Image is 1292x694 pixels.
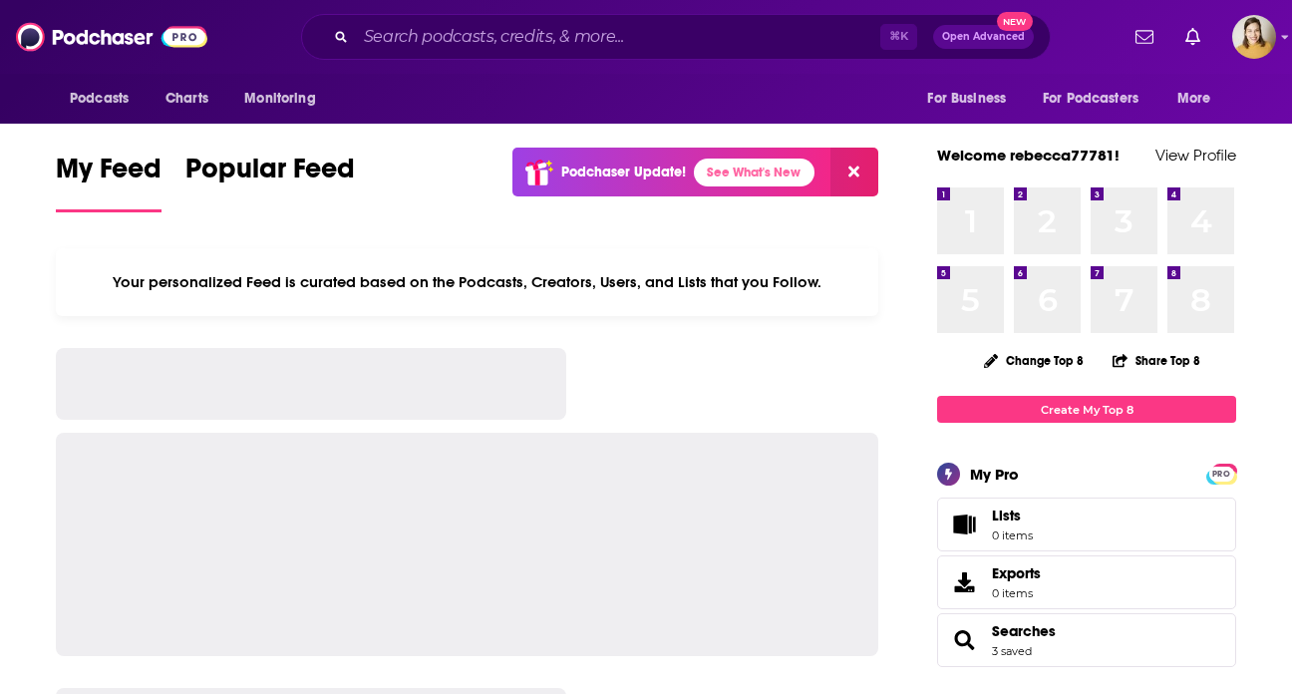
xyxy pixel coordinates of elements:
button: open menu [1030,80,1167,118]
span: For Business [927,85,1006,113]
span: For Podcasters [1043,85,1138,113]
a: Searches [944,626,984,654]
span: Monitoring [244,85,315,113]
button: open menu [1163,80,1236,118]
span: Lists [944,511,984,538]
a: 3 saved [992,644,1032,658]
span: Charts [165,85,208,113]
span: 0 items [992,586,1041,600]
button: Change Top 8 [972,348,1096,373]
a: PRO [1209,466,1233,481]
span: Exports [992,564,1041,582]
span: Exports [944,568,984,596]
a: Create My Top 8 [937,396,1236,423]
span: Searches [937,613,1236,667]
span: My Feed [56,152,161,197]
a: Exports [937,555,1236,609]
a: Lists [937,498,1236,551]
div: Search podcasts, credits, & more... [301,14,1051,60]
a: Searches [992,622,1056,640]
a: Welcome rebecca77781! [937,146,1120,165]
span: Popular Feed [185,152,355,197]
span: Logged in as rebecca77781 [1232,15,1276,59]
span: ⌘ K [880,24,917,50]
button: open menu [913,80,1031,118]
span: Lists [992,507,1021,524]
button: open menu [56,80,155,118]
button: Show profile menu [1232,15,1276,59]
button: open menu [230,80,341,118]
span: PRO [1209,467,1233,482]
span: Lists [992,507,1033,524]
p: Podchaser Update! [561,164,686,180]
span: Podcasts [70,85,129,113]
a: Charts [153,80,220,118]
span: Open Advanced [942,32,1025,42]
span: New [997,12,1033,31]
a: View Profile [1155,146,1236,165]
a: See What's New [694,159,814,186]
a: Show notifications dropdown [1128,20,1161,54]
img: User Profile [1232,15,1276,59]
a: My Feed [56,152,161,212]
span: 0 items [992,528,1033,542]
div: Your personalized Feed is curated based on the Podcasts, Creators, Users, and Lists that you Follow. [56,248,878,316]
img: Podchaser - Follow, Share and Rate Podcasts [16,18,207,56]
a: Show notifications dropdown [1177,20,1208,54]
a: Popular Feed [185,152,355,212]
div: My Pro [970,465,1019,484]
input: Search podcasts, credits, & more... [356,21,880,53]
span: More [1177,85,1211,113]
button: Open AdvancedNew [933,25,1034,49]
button: Share Top 8 [1112,341,1201,380]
